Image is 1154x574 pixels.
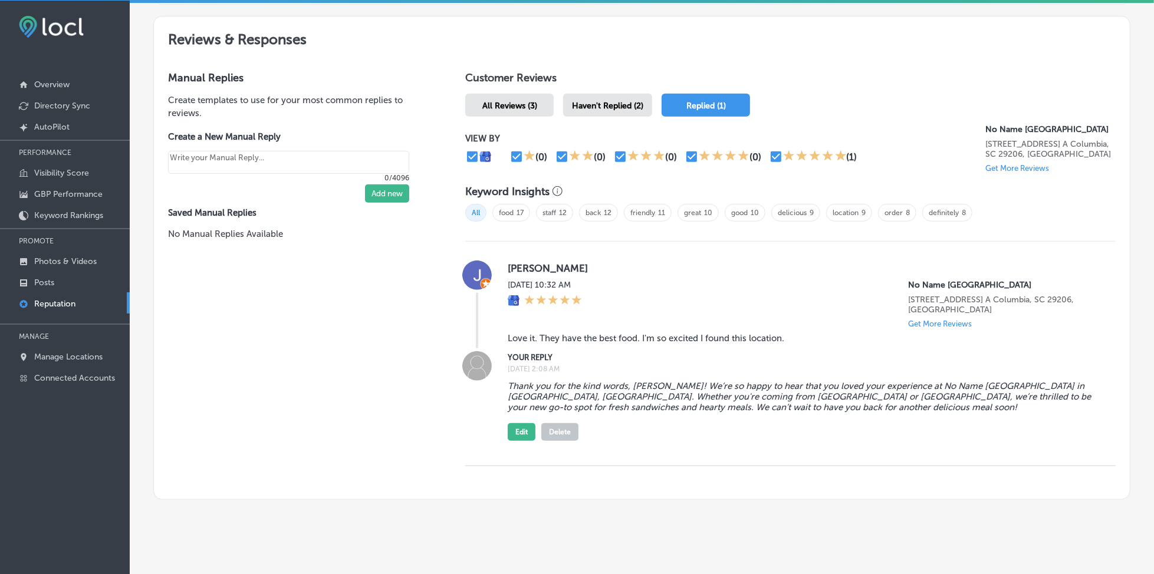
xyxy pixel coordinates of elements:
a: 10 [751,209,759,217]
a: staff [543,209,556,217]
p: GBP Performance [34,189,103,199]
h1: Customer Reviews [465,71,1116,89]
a: 12 [559,209,567,217]
div: 3 Stars [627,150,665,164]
span: Haven't Replied (2) [572,101,643,111]
div: (0) [749,151,761,163]
p: VIEW BY [465,133,985,144]
p: Overview [34,80,70,90]
a: definitely [929,209,959,217]
p: Get More Reviews [908,319,972,328]
a: back [586,209,601,217]
button: Add new [365,184,409,203]
a: 11 [658,209,665,217]
a: friendly [630,209,655,217]
a: delicious [778,209,807,217]
p: Manage Locations [34,352,103,362]
div: 2 Stars [569,150,594,164]
p: Directory Sync [34,101,90,111]
span: All Reviews (3) [482,101,537,111]
div: 1 Star [524,150,535,164]
div: (0) [535,151,547,163]
p: AutoPilot [34,122,70,132]
a: 9 [810,209,814,217]
p: 4712 Forest Dr Ste. A [908,295,1097,315]
button: Edit [508,423,535,441]
h3: Manual Replies [168,71,428,84]
p: No Manual Replies Available [168,227,428,240]
p: Get More Reviews [985,164,1049,173]
label: Create a New Manual Reply [168,131,409,142]
a: order [885,209,903,217]
p: 0/4096 [168,174,409,182]
label: [DATE] 10:32 AM [508,280,582,290]
p: Posts [34,278,54,288]
p: Reputation [34,299,75,309]
p: Visibility Score [34,168,89,178]
div: 5 Stars [783,150,847,164]
a: 17 [517,209,524,217]
a: 8 [962,209,966,217]
span: All [465,204,486,222]
label: Saved Manual Replies [168,207,428,218]
h2: Reviews & Responses [154,17,1130,57]
a: food [499,209,514,217]
a: location [833,209,859,217]
blockquote: Thank you for the kind words, [PERSON_NAME]! We’re so happy to hear that you loved your experienc... [508,381,1097,413]
a: 12 [604,209,611,217]
p: Keyword Rankings [34,210,103,220]
label: [DATE] 2:08 AM [508,365,1097,373]
a: great [684,209,701,217]
div: (0) [665,151,677,163]
p: No Name Deli Forest Drive [908,280,1097,290]
span: Replied (1) [686,101,726,111]
a: 10 [704,209,712,217]
img: Image [462,351,492,381]
a: good [731,209,748,217]
a: 8 [906,209,910,217]
div: 4 Stars [699,150,749,164]
p: 4712 Forest Dr Ste. A Columbia, SC 29206, US [985,139,1116,159]
p: No Name Deli Forest Drive [985,124,1116,134]
div: (1) [847,151,857,163]
a: 9 [862,209,866,217]
h3: Keyword Insights [465,185,550,198]
div: (0) [594,151,606,163]
textarea: Create your Quick Reply [168,151,409,173]
img: fda3e92497d09a02dc62c9cd864e3231.png [19,16,84,38]
blockquote: Love it. They have the best food. I'm so excited I found this location. [508,333,1097,344]
p: Create templates to use for your most common replies to reviews. [168,94,428,120]
label: [PERSON_NAME] [508,262,1097,274]
label: YOUR REPLY [508,353,1097,362]
p: Connected Accounts [34,373,115,383]
p: Photos & Videos [34,256,97,266]
button: Delete [541,423,578,441]
div: 5 Stars [524,295,582,308]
